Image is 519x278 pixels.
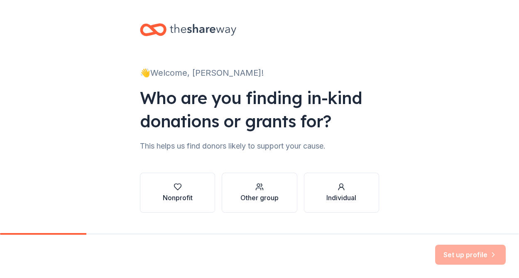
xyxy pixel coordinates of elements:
[140,86,379,133] div: Who are you finding in-kind donations or grants for?
[304,173,379,213] button: Individual
[222,173,297,213] button: Other group
[140,139,379,153] div: This helps us find donors likely to support your cause.
[140,66,379,79] div: 👋 Welcome, [PERSON_NAME]!
[163,193,193,203] div: Nonprofit
[326,193,356,203] div: Individual
[240,193,279,203] div: Other group
[140,173,215,213] button: Nonprofit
